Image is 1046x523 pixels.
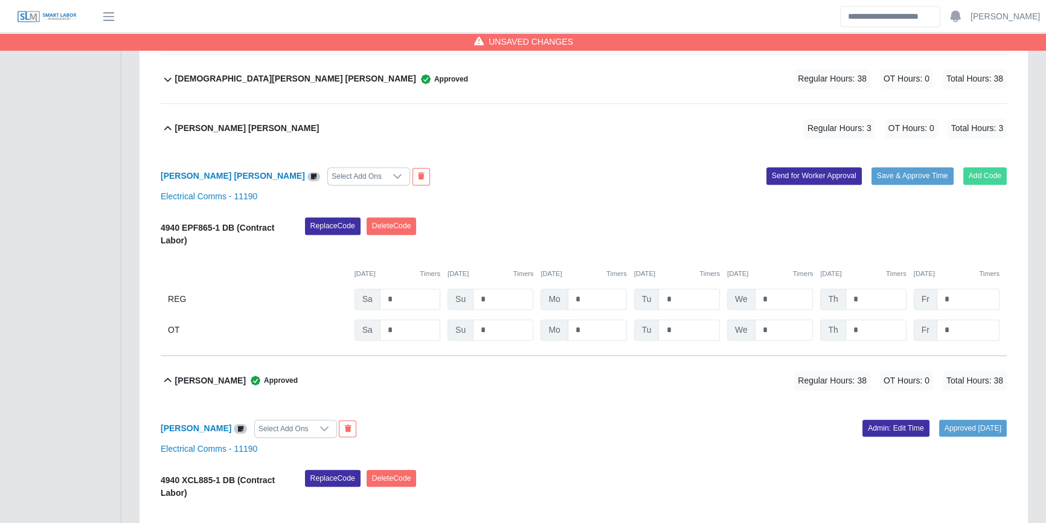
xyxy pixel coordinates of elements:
b: [PERSON_NAME] [PERSON_NAME] [175,122,319,135]
button: Send for Worker Approval [766,167,862,184]
a: Approved [DATE] [939,420,1007,437]
button: End Worker & Remove from the Timesheet [339,420,356,437]
button: ReplaceCode [305,217,361,234]
b: [DEMOGRAPHIC_DATA][PERSON_NAME] [PERSON_NAME] [175,72,416,85]
a: [PERSON_NAME] [161,423,231,433]
div: [DATE] [355,269,440,279]
span: Fr [914,289,937,310]
span: Sa [355,319,380,341]
span: Total Hours: 3 [948,118,1007,138]
button: Add Code [963,167,1007,184]
a: Electrical Comms - 11190 [161,191,257,201]
button: [PERSON_NAME] [PERSON_NAME] Regular Hours: 3 OT Hours: 0 Total Hours: 3 [161,104,1007,153]
button: Timers [886,269,906,279]
span: OT Hours: 0 [880,371,933,391]
div: Select Add Ons [328,168,385,185]
div: [DATE] [541,269,626,279]
div: REG [168,289,347,310]
button: [PERSON_NAME] Approved Regular Hours: 38 OT Hours: 0 Total Hours: 38 [161,356,1007,405]
button: Timers [513,269,534,279]
span: Tu [634,319,659,341]
span: We [727,289,756,310]
span: Unsaved Changes [489,36,573,48]
b: [PERSON_NAME] [175,374,246,387]
button: [DEMOGRAPHIC_DATA][PERSON_NAME] [PERSON_NAME] Approved Regular Hours: 38 OT Hours: 0 Total Hours: 38 [161,54,1007,103]
button: Timers [420,269,440,279]
a: Admin: Edit Time [862,420,929,437]
button: Save & Approve Time [871,167,954,184]
span: Regular Hours: 38 [794,69,870,89]
b: 4940 XCL885-1 DB (Contract Labor) [161,475,275,498]
button: End Worker & Remove from the Timesheet [412,168,430,185]
div: OT [168,319,347,341]
div: [DATE] [820,269,906,279]
span: Regular Hours: 38 [794,371,870,391]
span: Th [820,319,845,341]
span: Approved [416,73,468,85]
a: [PERSON_NAME] [PERSON_NAME] [161,171,305,181]
span: Regular Hours: 3 [804,118,875,138]
button: DeleteCode [367,217,417,234]
span: OT Hours: 0 [885,118,938,138]
img: SLM Logo [17,10,77,24]
span: Tu [634,289,659,310]
span: Su [448,289,473,310]
span: Su [448,319,473,341]
span: Total Hours: 38 [943,371,1007,391]
button: ReplaceCode [305,470,361,487]
b: 4940 EPF865-1 DB (Contract Labor) [161,223,274,245]
span: Mo [541,289,568,310]
a: [PERSON_NAME] [971,10,1040,23]
div: [DATE] [634,269,720,279]
span: Fr [914,319,937,341]
a: View/Edit Notes [307,171,321,181]
a: Electrical Comms - 11190 [161,444,257,454]
span: OT Hours: 0 [880,69,933,89]
div: [DATE] [914,269,999,279]
input: Search [840,6,940,27]
div: [DATE] [448,269,533,279]
span: Sa [355,289,380,310]
div: Select Add Ons [255,420,312,437]
span: Approved [246,374,298,387]
span: We [727,319,756,341]
button: Timers [606,269,627,279]
span: Th [820,289,845,310]
button: Timers [793,269,813,279]
span: Total Hours: 38 [943,69,1007,89]
button: Timers [979,269,999,279]
button: DeleteCode [367,470,417,487]
a: View/Edit Notes [234,423,247,433]
div: [DATE] [727,269,813,279]
button: Timers [699,269,720,279]
span: Mo [541,319,568,341]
